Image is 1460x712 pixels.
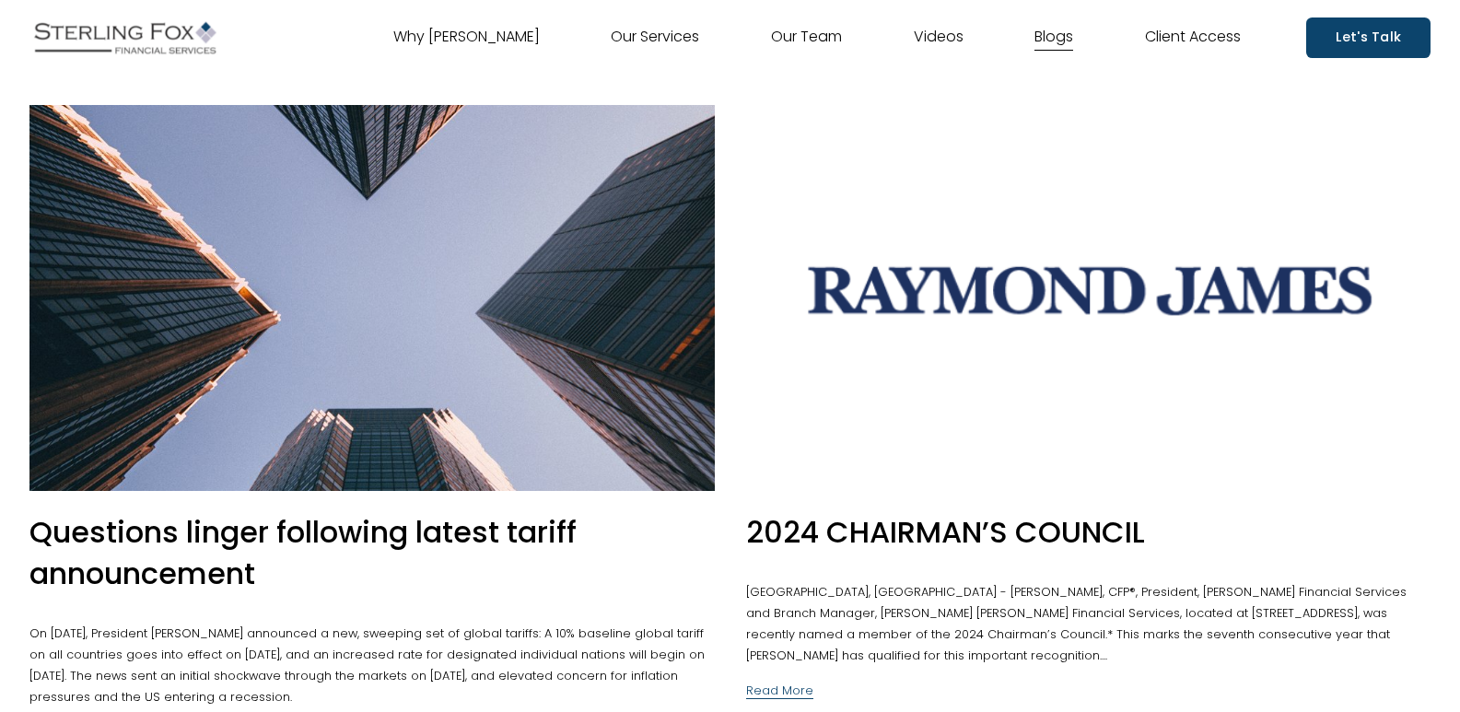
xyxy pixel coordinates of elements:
img: 2024 CHAIRMAN’S COUNCIL [742,103,1434,494]
a: Our Services [611,23,699,53]
a: Read More [746,666,813,702]
a: Questions linger following latest tariff announcement [29,511,577,594]
a: Let's Talk [1306,18,1431,57]
img: Sterling Fox Financial Services [29,15,221,61]
a: Our Team [771,23,842,53]
a: Why [PERSON_NAME] [393,23,540,53]
p: [GEOGRAPHIC_DATA], [GEOGRAPHIC_DATA] - [PERSON_NAME], CFP®, President, [PERSON_NAME] Financial Se... [746,581,1431,666]
a: Videos [914,23,964,53]
img: Questions linger following latest tariff announcement [26,103,718,494]
a: 2024 CHAIRMAN’S COUNCIL [746,511,1145,553]
a: Client Access [1145,23,1241,53]
a: Blogs [1034,23,1073,53]
p: On [DATE], President [PERSON_NAME] announced a new, sweeping set of global tariffs: A 10% baselin... [29,623,715,707]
